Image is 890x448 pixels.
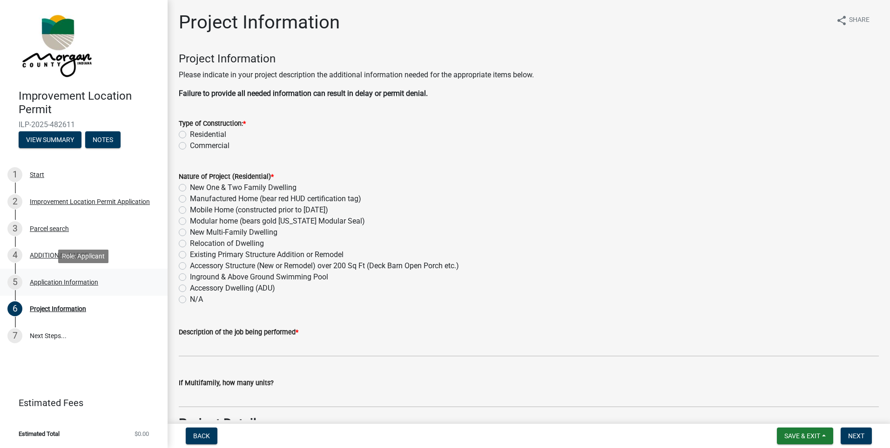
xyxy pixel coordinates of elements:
[19,136,81,144] wm-modal-confirm: Summary
[19,89,160,116] h4: Improvement Location Permit
[190,249,344,260] label: Existing Primary Structure Addition or Remodel
[190,238,264,249] label: Relocation of Dwelling
[190,193,361,204] label: Manufactured Home (bear red HUD certification tag)
[848,432,864,440] span: Next
[85,131,121,148] button: Notes
[135,431,149,437] span: $0.00
[190,272,328,283] label: Inground & Above Ground Swimming Pool
[85,136,121,144] wm-modal-confirm: Notes
[190,129,226,140] label: Residential
[19,131,81,148] button: View Summary
[193,432,210,440] span: Back
[179,174,274,180] label: Nature of Project (Residential)
[179,69,879,81] p: Please indicate in your project description the additional information needed for the appropriate...
[7,328,22,343] div: 7
[179,380,274,387] label: If Multifamily, how many units?
[30,225,69,232] div: Parcel search
[7,301,22,316] div: 6
[190,260,459,272] label: Accessory Structure (New or Remodel) over 200 Sq Ft (Deck Barn Open Porch etc.)
[19,10,94,80] img: Morgan County, Indiana
[7,167,22,182] div: 1
[7,194,22,209] div: 2
[179,11,340,34] h1: Project Information
[841,428,872,444] button: Next
[30,252,92,258] div: ADDITIONAL PARCEL
[190,294,203,305] label: N/A
[784,432,820,440] span: Save & Exit
[30,279,98,285] div: Application Information
[179,52,879,66] h4: Project Information
[829,11,877,29] button: shareShare
[849,15,870,26] span: Share
[186,428,217,444] button: Back
[836,15,847,26] i: share
[179,121,246,127] label: Type of Construction:
[179,329,298,336] label: Description of the job being performed
[7,248,22,263] div: 4
[190,227,277,238] label: New Multi-Family Dwelling
[19,431,60,437] span: Estimated Total
[777,428,833,444] button: Save & Exit
[190,140,229,151] label: Commercial
[190,216,365,227] label: Modular home (bears gold [US_STATE] Modular Seal)
[19,120,149,129] span: ILP-2025-482611
[179,416,263,431] strong: Project Details
[7,221,22,236] div: 3
[190,204,328,216] label: Mobile Home (constructed prior to [DATE])
[190,182,297,193] label: New One & Two Family Dwelling
[7,275,22,290] div: 5
[179,89,428,98] strong: Failure to provide all needed information can result in delay or permit denial.
[7,394,153,412] a: Estimated Fees
[58,250,108,263] div: Role: Applicant
[190,283,275,294] label: Accessory Dwelling (ADU)
[30,305,86,312] div: Project Information
[30,171,44,178] div: Start
[30,198,150,205] div: Improvement Location Permit Application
